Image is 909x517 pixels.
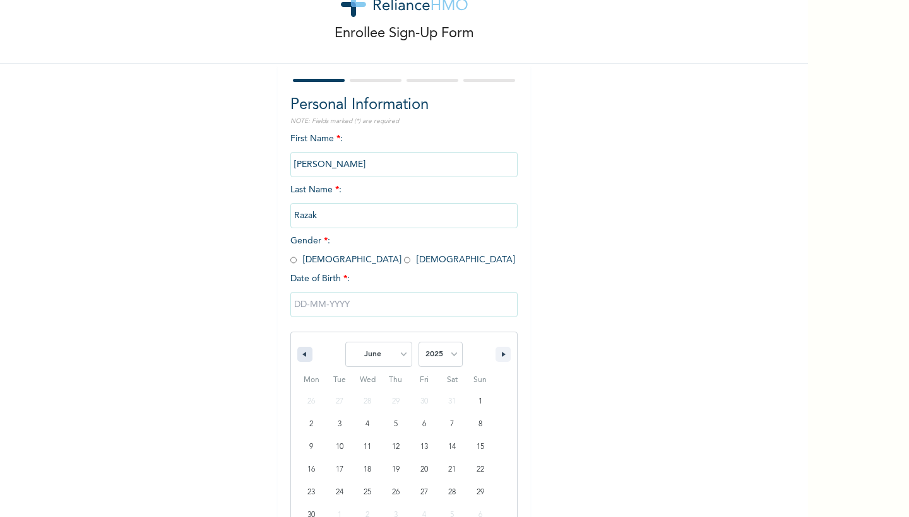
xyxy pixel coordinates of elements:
span: 25 [364,481,371,504]
button: 10 [326,436,354,458]
span: 26 [392,481,400,504]
button: 5 [382,413,410,436]
span: 12 [392,436,400,458]
button: 11 [353,436,382,458]
button: 9 [297,436,326,458]
span: 18 [364,458,371,481]
button: 26 [382,481,410,504]
p: Enrollee Sign-Up Form [335,23,474,44]
span: 22 [477,458,484,481]
span: Date of Birth : [290,272,350,286]
span: 5 [394,413,398,436]
button: 2 [297,413,326,436]
button: 14 [438,436,466,458]
span: 4 [365,413,369,436]
button: 15 [466,436,494,458]
button: 23 [297,481,326,504]
button: 8 [466,413,494,436]
span: Sat [438,370,466,390]
span: 17 [336,458,343,481]
span: 23 [307,481,315,504]
span: 1 [478,390,482,413]
span: 11 [364,436,371,458]
h2: Personal Information [290,94,518,117]
button: 16 [297,458,326,481]
button: 22 [466,458,494,481]
button: 25 [353,481,382,504]
button: 12 [382,436,410,458]
span: First Name : [290,134,518,169]
button: 18 [353,458,382,481]
button: 17 [326,458,354,481]
input: Enter your first name [290,152,518,177]
span: 15 [477,436,484,458]
button: 3 [326,413,354,436]
button: 13 [410,436,438,458]
button: 27 [410,481,438,504]
span: Wed [353,370,382,390]
span: 10 [336,436,343,458]
span: 27 [420,481,428,504]
button: 7 [438,413,466,436]
button: 24 [326,481,354,504]
span: 20 [420,458,428,481]
button: 19 [382,458,410,481]
span: 9 [309,436,313,458]
input: DD-MM-YYYY [290,292,518,317]
button: 21 [438,458,466,481]
span: Gender : [DEMOGRAPHIC_DATA] [DEMOGRAPHIC_DATA] [290,236,515,264]
span: 14 [448,436,456,458]
span: Fri [410,370,438,390]
span: 7 [450,413,454,436]
span: 28 [448,481,456,504]
span: Thu [382,370,410,390]
button: 6 [410,413,438,436]
span: 29 [477,481,484,504]
button: 4 [353,413,382,436]
span: 13 [420,436,428,458]
span: 3 [338,413,342,436]
span: 21 [448,458,456,481]
span: 2 [309,413,313,436]
span: 24 [336,481,343,504]
span: 19 [392,458,400,481]
button: 28 [438,481,466,504]
span: Last Name : [290,185,518,220]
button: 1 [466,390,494,413]
span: 16 [307,458,315,481]
button: 20 [410,458,438,481]
span: 6 [422,413,426,436]
span: Mon [297,370,326,390]
span: 8 [478,413,482,436]
span: Sun [466,370,494,390]
span: Tue [326,370,354,390]
button: 29 [466,481,494,504]
p: NOTE: Fields marked (*) are required [290,117,518,126]
input: Enter your last name [290,203,518,228]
